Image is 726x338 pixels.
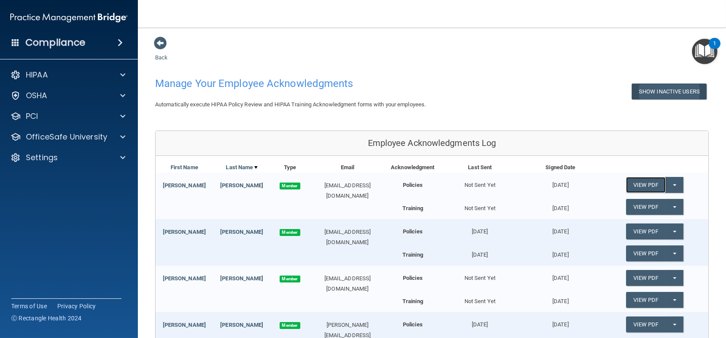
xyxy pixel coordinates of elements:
div: Not Sent Yet [439,199,520,214]
h4: Manage Your Employee Acknowledgments [155,78,473,89]
div: Not Sent Yet [439,266,520,283]
div: Email [309,162,386,173]
a: View PDF [626,223,666,239]
a: OfficeSafe University [10,132,125,142]
a: [PERSON_NAME] [163,322,206,328]
a: [PERSON_NAME] [220,275,263,282]
button: Open Resource Center, 1 new notification [692,39,717,64]
a: [PERSON_NAME] [163,229,206,235]
div: [DATE] [520,199,601,214]
span: Member [280,229,300,236]
div: [DATE] [520,173,601,190]
a: Privacy Policy [57,302,96,310]
div: Last Sent [439,162,520,173]
p: HIPAA [26,70,48,80]
a: [PERSON_NAME] [220,182,263,189]
a: [PERSON_NAME] [220,322,263,328]
div: Not Sent Yet [439,292,520,307]
a: Terms of Use [11,302,47,310]
div: [DATE] [439,245,520,260]
b: Training [402,298,423,304]
div: Signed Date [520,162,601,173]
div: [DATE] [439,312,520,330]
h4: Compliance [25,37,85,49]
div: [EMAIL_ADDRESS][DOMAIN_NAME] [309,227,386,248]
span: Member [280,276,300,282]
b: Training [402,251,423,258]
div: [DATE] [520,266,601,283]
div: [DATE] [520,245,601,260]
p: PCI [26,111,38,121]
div: [DATE] [520,292,601,307]
a: First Name [171,162,198,173]
img: PMB logo [10,9,128,26]
div: [DATE] [520,219,601,237]
p: OSHA [26,90,47,101]
span: Ⓒ Rectangle Health 2024 [11,314,82,322]
a: PCI [10,111,125,121]
a: View PDF [626,245,666,261]
a: HIPAA [10,70,125,80]
a: View PDF [626,316,666,332]
a: Settings [10,152,125,163]
a: [PERSON_NAME] [220,229,263,235]
a: [PERSON_NAME] [163,275,206,282]
b: Policies [403,228,423,235]
div: [DATE] [439,219,520,237]
div: [EMAIL_ADDRESS][DOMAIN_NAME] [309,273,386,294]
a: View PDF [626,270,666,286]
div: 1 [713,43,716,55]
div: Acknowledgment [386,162,440,173]
p: Settings [26,152,58,163]
button: Show Inactive Users [632,84,707,99]
div: [DATE] [520,312,601,330]
a: View PDF [626,199,666,215]
p: OfficeSafe University [26,132,107,142]
b: Policies [403,275,423,281]
a: Last Name [226,162,258,173]
div: [EMAIL_ADDRESS][DOMAIN_NAME] [309,180,386,201]
a: View PDF [626,177,666,193]
span: Member [280,183,300,189]
div: Employee Acknowledgments Log [156,131,708,156]
a: [PERSON_NAME] [163,182,206,189]
a: Back [155,44,168,61]
b: Policies [403,182,423,188]
iframe: Drift Widget Chat Controller [577,277,716,311]
div: Type [271,162,309,173]
div: Not Sent Yet [439,173,520,190]
span: Member [280,322,300,329]
a: OSHA [10,90,125,101]
span: Automatically execute HIPAA Policy Review and HIPAA Training Acknowledgment forms with your emplo... [155,101,426,108]
b: Policies [403,321,423,328]
b: Training [402,205,423,211]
